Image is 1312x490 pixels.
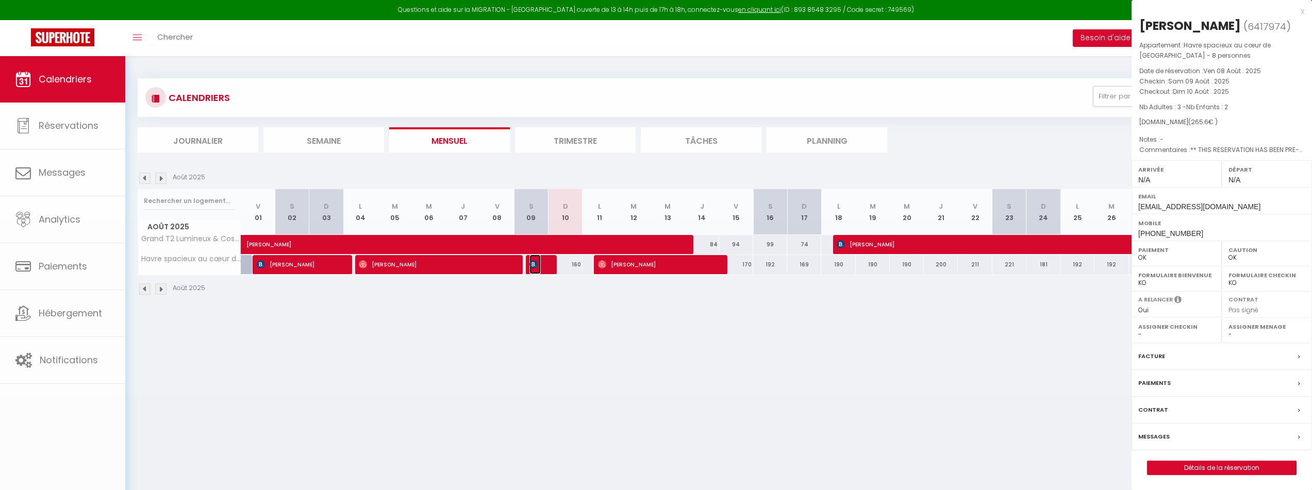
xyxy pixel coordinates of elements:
div: x [1132,5,1304,18]
label: Contrat [1138,404,1168,415]
label: Facture [1138,351,1165,362]
span: [EMAIL_ADDRESS][DOMAIN_NAME] [1138,202,1260,211]
span: Nb Enfants : 2 [1186,103,1228,111]
label: Assigner Checkin [1138,322,1215,332]
p: Checkin : [1139,76,1304,87]
span: Nb Adultes : 3 - [1139,103,1228,111]
span: N/A [1228,176,1240,184]
span: Sam 09 Août . 2025 [1168,77,1230,86]
span: - [1160,135,1164,144]
span: Havre spacieux au cœur de [GEOGRAPHIC_DATA] - 8 personnes [1139,41,1271,60]
span: Dim 10 Août . 2025 [1173,87,1229,96]
p: Checkout : [1139,87,1304,97]
label: Formulaire Checkin [1228,270,1305,280]
span: [PHONE_NUMBER] [1138,229,1203,238]
span: ( € ) [1188,117,1218,126]
span: 6417974 [1248,20,1286,33]
label: Paiement [1138,245,1215,255]
label: Formulaire Bienvenue [1138,270,1215,280]
p: Commentaires : [1139,145,1304,155]
p: Notes : [1139,134,1304,145]
label: Arrivée [1138,164,1215,175]
p: Appartement : [1139,40,1304,61]
label: A relancer [1138,295,1173,304]
a: Détails de la réservation [1148,461,1296,475]
span: Pas signé [1228,306,1258,314]
label: Email [1138,191,1305,201]
button: Détails de la réservation [1147,461,1297,475]
label: Messages [1138,431,1170,442]
div: [DOMAIN_NAME] [1139,117,1304,127]
div: [PERSON_NAME] [1139,18,1241,34]
label: Paiements [1138,378,1171,388]
i: Sélectionner OUI si vous souhaiter envoyer les séquences de messages post-checkout [1174,295,1182,307]
label: Caution [1228,245,1305,255]
label: Assigner Menage [1228,322,1305,332]
p: Date de réservation : [1139,66,1304,76]
label: Contrat [1228,295,1258,302]
span: 265.6 [1191,117,1208,126]
label: Mobile [1138,218,1305,228]
label: Départ [1228,164,1305,175]
span: Ven 08 Août . 2025 [1203,66,1261,75]
span: N/A [1138,176,1150,184]
span: ( ) [1243,19,1291,33]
